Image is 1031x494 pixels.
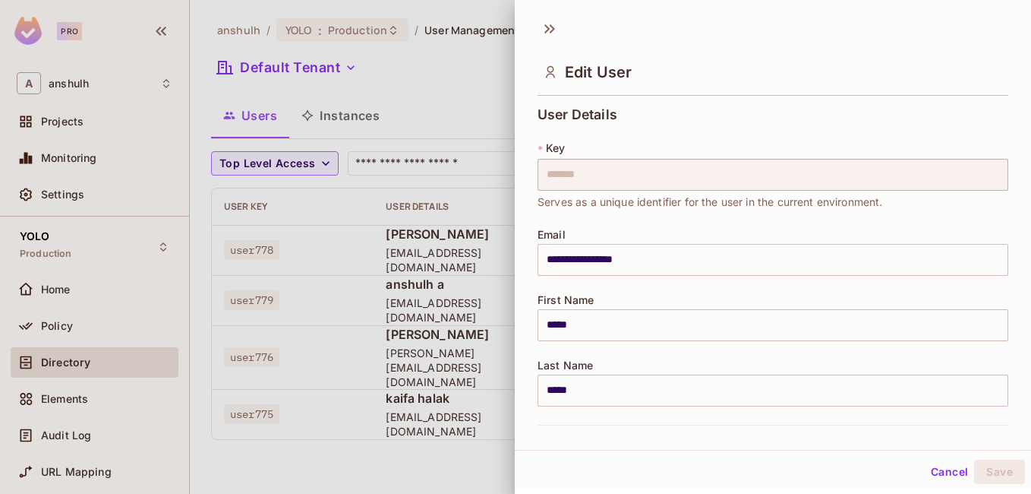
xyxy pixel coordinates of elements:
span: Edit User [565,63,632,81]
span: Last Name [538,359,593,372]
span: First Name [538,294,594,306]
span: Key [546,142,565,154]
span: User Details [538,107,617,122]
span: Serves as a unique identifier for the user in the current environment. [538,194,883,211]
button: Save [974,460,1025,484]
button: Cancel [925,460,974,484]
span: Email [538,229,566,241]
